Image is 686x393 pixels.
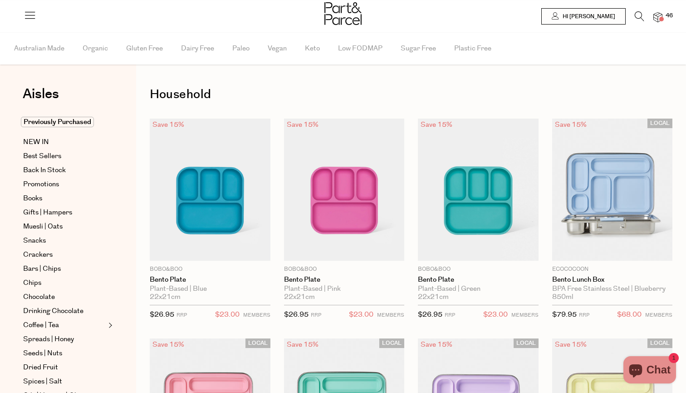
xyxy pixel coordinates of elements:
[284,276,405,284] a: Bento Plate
[284,285,405,293] div: Plant-Based | Pink
[23,235,46,246] span: Snacks
[23,221,106,232] a: Muesli | Oats
[23,306,83,317] span: Drinking Chocolate
[284,119,321,131] div: Save 15%
[23,193,106,204] a: Books
[23,165,106,176] a: Back In Stock
[23,165,66,176] span: Back In Stock
[23,249,106,260] a: Crackers
[21,117,94,127] span: Previously Purchased
[23,179,59,190] span: Promotions
[418,119,539,261] img: Bento Plate
[23,348,106,359] a: Seeds | Nuts
[445,312,455,318] small: RRP
[23,376,106,387] a: Spices | Salt
[243,312,270,318] small: MEMBERS
[23,179,106,190] a: Promotions
[305,33,320,65] span: Keto
[552,285,673,293] div: BPA Free Stainless Steel | Blueberry
[23,362,58,373] span: Dried Fruit
[23,306,106,317] a: Drinking Chocolate
[23,278,41,289] span: Chips
[23,249,53,260] span: Crackers
[284,338,321,351] div: Save 15%
[311,312,321,318] small: RRP
[653,12,662,22] a: 46
[14,33,64,65] span: Australian Made
[552,265,673,274] p: Ecococoon
[23,193,42,204] span: Books
[284,293,315,301] span: 22x21cm
[150,285,270,293] div: Plant-Based | Blue
[150,310,174,319] span: $26.95
[150,338,187,351] div: Save 15%
[379,338,404,348] span: LOCAL
[418,338,455,351] div: Save 15%
[647,119,672,128] span: LOCAL
[23,235,106,246] a: Snacks
[418,310,442,319] span: $26.95
[663,12,675,20] span: 46
[23,348,62,359] span: Seeds | Nuts
[23,264,106,274] a: Bars | Chips
[418,293,449,301] span: 22x21cm
[617,309,642,321] span: $68.00
[645,312,672,318] small: MEMBERS
[23,117,106,128] a: Previously Purchased
[215,309,240,321] span: $23.00
[23,320,59,331] span: Coffee | Tea
[552,338,589,351] div: Save 15%
[23,151,61,162] span: Best Sellers
[418,265,539,274] p: Bobo&boo
[284,265,405,274] p: Bobo&boo
[23,334,74,345] span: Spreads | Honey
[579,312,589,318] small: RRP
[552,310,577,319] span: $79.95
[23,320,106,331] a: Coffee | Tea
[23,292,106,303] a: Chocolate
[552,276,673,284] a: Bento Lunch Box
[23,362,106,373] a: Dried Fruit
[284,119,405,261] img: Bento Plate
[23,278,106,289] a: Chips
[83,33,108,65] span: Organic
[338,33,382,65] span: Low FODMAP
[23,207,72,218] span: Gifts | Hampers
[418,276,539,284] a: Bento Plate
[23,137,106,148] a: NEW IN
[268,33,287,65] span: Vegan
[418,285,539,293] div: Plant-Based | Green
[150,265,270,274] p: Bobo&boo
[552,293,573,301] span: 850ml
[126,33,163,65] span: Gluten Free
[150,293,181,301] span: 22x21cm
[511,312,539,318] small: MEMBERS
[647,338,672,348] span: LOCAL
[23,151,106,162] a: Best Sellers
[514,338,539,348] span: LOCAL
[552,119,673,261] img: Bento Lunch Box
[150,119,270,261] img: Bento Plate
[23,207,106,218] a: Gifts | Hampers
[181,33,214,65] span: Dairy Free
[150,276,270,284] a: Bento Plate
[23,334,106,345] a: Spreads | Honey
[454,33,491,65] span: Plastic Free
[418,119,455,131] div: Save 15%
[106,320,113,331] button: Expand/Collapse Coffee | Tea
[23,264,61,274] span: Bars | Chips
[23,221,63,232] span: Muesli | Oats
[150,119,187,131] div: Save 15%
[560,13,615,20] span: Hi [PERSON_NAME]
[349,309,373,321] span: $23.00
[150,84,672,105] h1: Household
[23,87,59,110] a: Aisles
[245,338,270,348] span: LOCAL
[324,2,362,25] img: Part&Parcel
[552,119,589,131] div: Save 15%
[232,33,250,65] span: Paleo
[541,8,626,25] a: Hi [PERSON_NAME]
[23,137,49,148] span: NEW IN
[284,310,309,319] span: $26.95
[23,292,55,303] span: Chocolate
